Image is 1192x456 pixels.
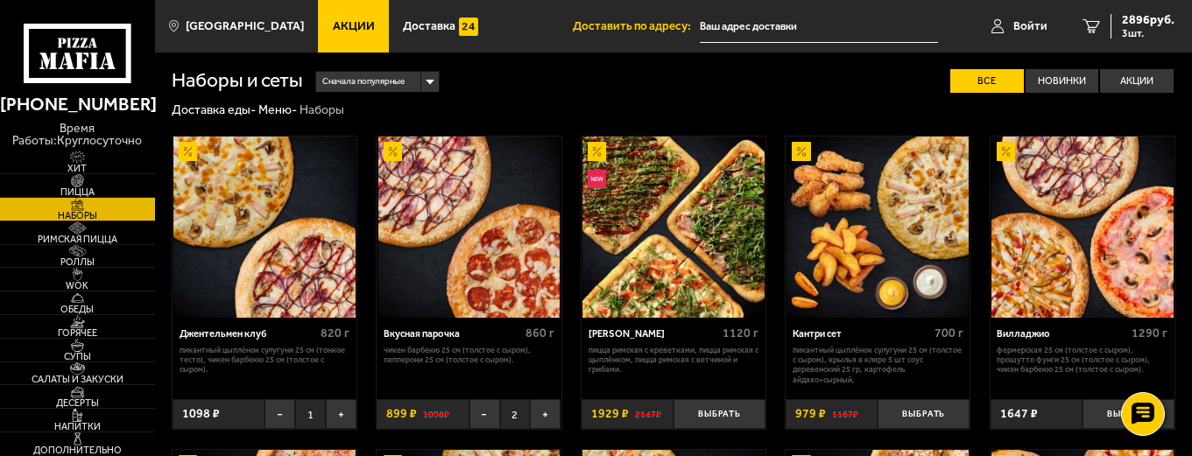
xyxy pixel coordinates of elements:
img: Акционный [792,142,810,160]
span: Сначала популярные [322,70,405,94]
span: Акции [333,20,375,32]
img: Вилладжио [991,137,1174,319]
div: Вилладжио [997,328,1127,340]
button: Выбрать [674,399,765,430]
span: Доставить по адресу: [573,20,700,32]
s: 2147 ₽ [635,408,661,420]
input: Ваш адрес доставки [700,11,938,43]
p: Пицца Римская с креветками, Пицца Римская с цыплёнком, Пицца Римская с ветчиной и грибами. [589,345,759,375]
span: 1120 г [723,326,758,340]
img: Вкусная парочка [378,137,561,319]
a: АкционныйВилладжио [991,137,1174,319]
span: 1 [295,399,326,430]
a: Доставка еды- [172,102,256,117]
p: Пикантный цыплёнок сулугуни 25 см (тонкое тесто), Чикен Барбекю 25 см (толстое с сыром). [180,345,350,375]
div: Кантри сет [793,328,930,340]
span: Войти [1013,20,1047,32]
span: 899 ₽ [386,408,417,420]
p: Пикантный цыплёнок сулугуни 25 см (толстое с сыром), крылья в кляре 5 шт соус деревенский 25 гр, ... [793,345,963,384]
img: Джентельмен клуб [173,137,356,319]
button: Выбрать [878,399,970,430]
a: АкционныйДжентельмен клуб [173,137,356,319]
p: Чикен Барбекю 25 см (толстое с сыром), Пепперони 25 см (толстое с сыром). [384,345,554,365]
label: Новинки [1026,69,1099,93]
span: Доставка [403,20,455,32]
a: АкционныйВкусная парочка [377,137,561,319]
label: Все [950,69,1024,93]
button: + [326,399,356,430]
a: АкционныйНовинкаМама Миа [582,137,765,319]
span: 860 г [525,326,554,340]
img: 15daf4d41897b9f0e9f617042186c801.svg [459,18,477,36]
button: − [264,399,295,430]
span: 700 г [935,326,963,340]
img: Новинка [588,170,606,188]
img: Мама Миа [582,137,765,319]
span: 2896 руб. [1122,14,1174,26]
div: Вкусная парочка [384,328,521,340]
div: Наборы [300,102,344,118]
img: Акционный [179,142,197,160]
button: Выбрать [1083,399,1174,430]
span: 1929 ₽ [591,408,629,420]
img: Акционный [588,142,606,160]
div: Джентельмен клуб [180,328,317,340]
span: 2 [500,399,531,430]
span: 1290 г [1132,326,1167,340]
s: 1167 ₽ [832,408,858,420]
h1: Наборы и сеты [172,71,303,91]
button: + [530,399,561,430]
span: 1647 ₽ [1000,408,1038,420]
span: 979 ₽ [795,408,826,420]
span: 820 г [321,326,349,340]
span: 3 шт. [1122,28,1174,39]
img: Кантри сет [786,137,969,319]
div: [PERSON_NAME] [589,328,719,340]
span: 1098 ₽ [182,408,220,420]
img: Акционный [997,142,1015,160]
button: − [469,399,500,430]
s: 1098 ₽ [423,408,449,420]
a: Меню- [258,102,297,117]
a: АкционныйКантри сет [786,137,970,319]
img: Акционный [384,142,402,160]
label: Акции [1100,69,1174,93]
span: [GEOGRAPHIC_DATA] [186,20,304,32]
p: Фермерская 25 см (толстое с сыром), Прошутто Фунги 25 см (толстое с сыром), Чикен Барбекю 25 см (... [997,345,1167,375]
